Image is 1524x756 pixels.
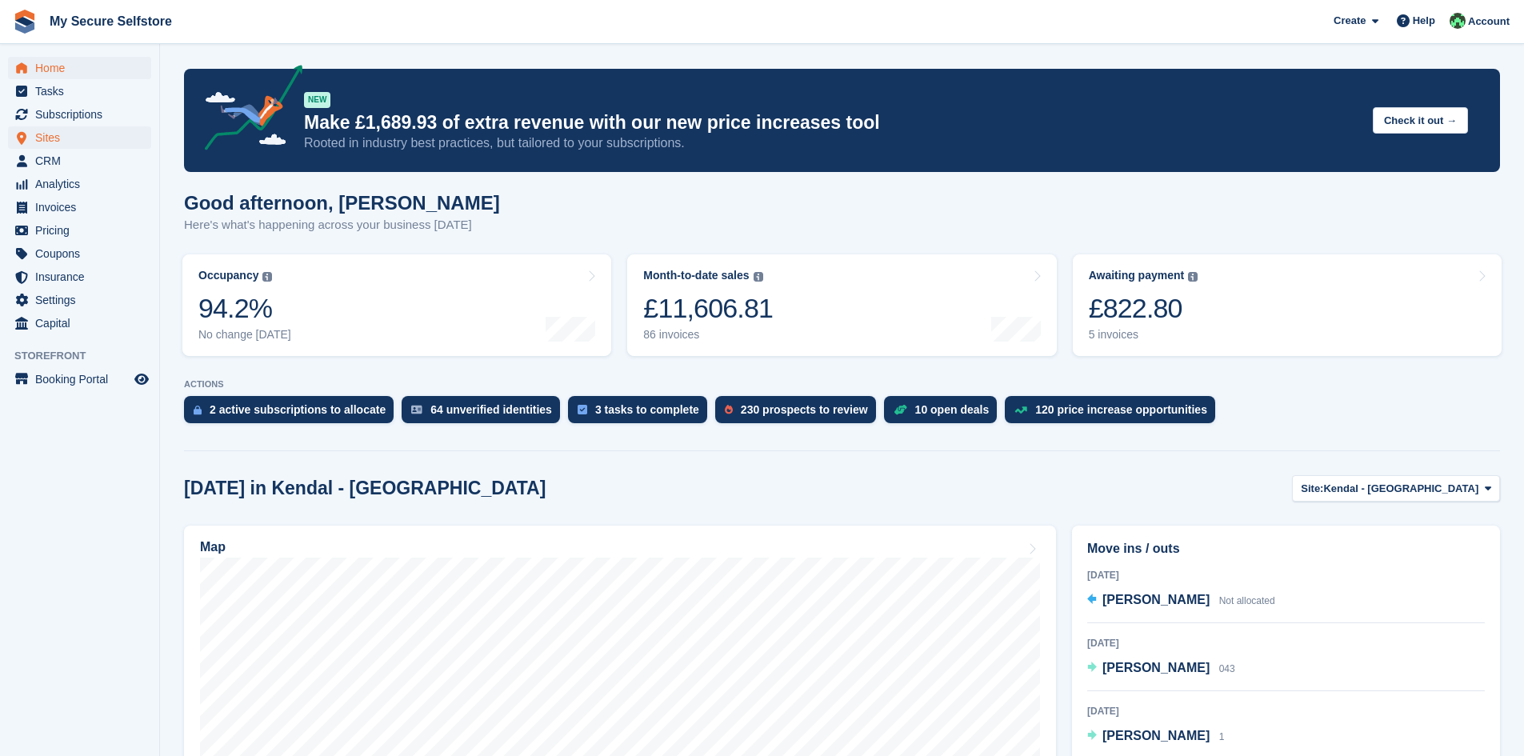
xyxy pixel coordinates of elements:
span: Coupons [35,242,131,265]
span: [PERSON_NAME] [1102,661,1210,674]
a: [PERSON_NAME] 043 [1087,658,1235,679]
a: menu [8,266,151,288]
a: menu [8,196,151,218]
div: 86 invoices [643,328,773,342]
div: 10 open deals [915,403,990,416]
div: 2 active subscriptions to allocate [210,403,386,416]
a: [PERSON_NAME] Not allocated [1087,590,1275,611]
img: active_subscription_to_allocate_icon-d502201f5373d7db506a760aba3b589e785aa758c864c3986d89f69b8ff3... [194,405,202,415]
div: Occupancy [198,269,258,282]
a: menu [8,57,151,79]
span: CRM [35,150,131,172]
span: Home [35,57,131,79]
span: Capital [35,312,131,334]
h1: Good afternoon, [PERSON_NAME] [184,192,500,214]
a: 120 price increase opportunities [1005,396,1223,431]
p: ACTIONS [184,379,1500,390]
span: Create [1334,13,1366,29]
span: Account [1468,14,1510,30]
img: deal-1b604bf984904fb50ccaf53a9ad4b4a5d6e5aea283cecdc64d6e3604feb123c2.svg [894,404,907,415]
span: Invoices [35,196,131,218]
img: task-75834270c22a3079a89374b754ae025e5fb1db73e45f91037f5363f120a921f8.svg [578,405,587,414]
span: Storefront [14,348,159,364]
span: Help [1413,13,1435,29]
div: [DATE] [1087,704,1485,718]
div: 3 tasks to complete [595,403,699,416]
button: Site: Kendal - [GEOGRAPHIC_DATA] [1292,475,1500,502]
a: menu [8,289,151,311]
span: Kendal - [GEOGRAPHIC_DATA] [1323,481,1478,497]
div: Awaiting payment [1089,269,1185,282]
div: [DATE] [1087,568,1485,582]
a: menu [8,103,151,126]
div: 94.2% [198,292,291,325]
a: menu [8,150,151,172]
h2: Map [200,540,226,554]
span: Not allocated [1219,595,1275,606]
img: price_increase_opportunities-93ffe204e8149a01c8c9dc8f82e8f89637d9d84a8eef4429ea346261dce0b2c0.svg [1014,406,1027,414]
a: menu [8,80,151,102]
span: Analytics [35,173,131,195]
a: menu [8,173,151,195]
div: 64 unverified identities [430,403,552,416]
a: 10 open deals [884,396,1006,431]
div: Month-to-date sales [643,269,749,282]
a: menu [8,126,151,149]
button: Check it out → [1373,107,1468,134]
span: [PERSON_NAME] [1102,593,1210,606]
h2: [DATE] in Kendal - [GEOGRAPHIC_DATA] [184,478,546,499]
span: Insurance [35,266,131,288]
span: 1 [1219,731,1225,742]
span: Pricing [35,219,131,242]
span: 043 [1219,663,1235,674]
img: Greg Allsopp [1450,13,1466,29]
div: £11,606.81 [643,292,773,325]
span: Tasks [35,80,131,102]
a: [PERSON_NAME] 1 [1087,726,1224,747]
p: Here's what's happening across your business [DATE] [184,216,500,234]
a: menu [8,368,151,390]
img: price-adjustments-announcement-icon-8257ccfd72463d97f412b2fc003d46551f7dbcb40ab6d574587a9cd5c0d94... [191,65,303,156]
a: Awaiting payment £822.80 5 invoices [1073,254,1502,356]
img: icon-info-grey-7440780725fd019a000dd9b08b2336e03edf1995a4989e88bcd33f0948082b44.svg [262,272,272,282]
a: Occupancy 94.2% No change [DATE] [182,254,611,356]
span: Site: [1301,481,1323,497]
a: 64 unverified identities [402,396,568,431]
a: menu [8,312,151,334]
div: No change [DATE] [198,328,291,342]
img: icon-info-grey-7440780725fd019a000dd9b08b2336e03edf1995a4989e88bcd33f0948082b44.svg [754,272,763,282]
p: Rooted in industry best practices, but tailored to your subscriptions. [304,134,1360,152]
span: Sites [35,126,131,149]
a: Month-to-date sales £11,606.81 86 invoices [627,254,1056,356]
div: 230 prospects to review [741,403,868,416]
a: 3 tasks to complete [568,396,715,431]
a: 2 active subscriptions to allocate [184,396,402,431]
a: menu [8,242,151,265]
a: Preview store [132,370,151,389]
a: menu [8,219,151,242]
img: stora-icon-8386f47178a22dfd0bd8f6a31ec36ba5ce8667c1dd55bd0f319d3a0aa187defe.svg [13,10,37,34]
span: Settings [35,289,131,311]
div: 5 invoices [1089,328,1198,342]
div: [DATE] [1087,636,1485,650]
span: [PERSON_NAME] [1102,729,1210,742]
a: My Secure Selfstore [43,8,178,34]
div: £822.80 [1089,292,1198,325]
img: prospect-51fa495bee0391a8d652442698ab0144808aea92771e9ea1ae160a38d050c398.svg [725,405,733,414]
h2: Move ins / outs [1087,539,1485,558]
span: Subscriptions [35,103,131,126]
div: 120 price increase opportunities [1035,403,1207,416]
a: 230 prospects to review [715,396,884,431]
img: verify_identity-adf6edd0f0f0b5bbfe63781bf79b02c33cf7c696d77639b501bdc392416b5a36.svg [411,405,422,414]
p: Make £1,689.93 of extra revenue with our new price increases tool [304,111,1360,134]
img: icon-info-grey-7440780725fd019a000dd9b08b2336e03edf1995a4989e88bcd33f0948082b44.svg [1188,272,1198,282]
div: NEW [304,92,330,108]
span: Booking Portal [35,368,131,390]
